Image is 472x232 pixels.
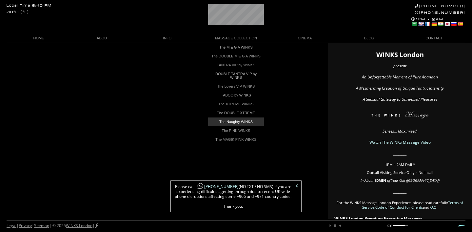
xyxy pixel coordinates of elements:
a: Hindi [438,21,443,27]
span: Outcall Visiting Service Only – No Incall [367,170,433,175]
a: The Naughty WINKS [208,117,264,126]
img: The WINKS London Massage [352,112,448,121]
span: 1PM – 2AM DAILY [385,162,415,167]
p: ________ [334,189,465,194]
a: CINEMA [273,34,337,43]
a: HOME [7,34,71,43]
em: An Unforgettable Moment of Pure Abandon [362,74,438,80]
div: Local Time 6:40 PM [7,4,52,8]
a: play [328,224,332,228]
a: mute [387,224,391,228]
a: The M E G A WINKS [208,43,264,52]
strong: WINKS London Premium Executive Massages [334,216,423,221]
a: Privacy [19,223,32,228]
a: The PINK WINKS [208,126,264,135]
a: [PHONE_NUMBER] [415,11,465,15]
a: The MAGIK PINK WINKS [208,135,264,144]
a: Watch The WINKS Massage Video [369,139,431,145]
a: stop [333,224,337,228]
a: ABOUT [71,34,135,43]
a: Code of Conduct for Clients [375,205,423,210]
a: Sitemap [34,223,49,228]
a: X [296,184,298,188]
a: German [431,21,437,27]
em: A Sensual Gateway to Unrivalled Pleasures [363,96,437,102]
a: French [424,21,430,27]
a: DOUBLE TANTRA VIP by WINKS [208,70,264,82]
a: next [338,224,342,228]
a: Spanish [457,21,463,27]
div: -18°C (°F) [7,11,29,14]
a: TABOO by WINKS [208,91,264,100]
a: FAQ [429,205,437,210]
a: Terms of Service [362,200,463,210]
a: BLOG [337,34,401,43]
a: TANTRA VIP by WINKS [208,61,264,70]
em: In About [361,178,374,183]
span: For the WINKS Massage London Experience, please read carefully , and . [337,200,463,210]
em: A Mesmerizing Creation of Unique Tantric Intensity [356,85,444,91]
img: whatsapp-icon1.png [197,183,204,190]
a: INFO [135,34,199,43]
em: present [393,63,406,69]
a: [PHONE_NUMBER] [415,4,465,8]
p: ________ [334,151,465,156]
strong: MIN [379,178,386,183]
em: Senses… Maximized. [383,128,418,134]
em: of Your Call ([GEOGRAPHIC_DATA]) [387,178,440,183]
a: Next [458,224,465,227]
a: WINKS London [66,223,92,228]
span: Please call (NO TXT / NO SMS) if you are experiencing difficulties getting through due to recent ... [174,184,292,209]
a: English [418,21,424,27]
a: [PHONE_NUMBER] [194,184,239,189]
a: Japanese [444,21,450,27]
a: The DOUBLE XTREME [208,109,264,117]
div: | | | © 2025 | [7,221,98,231]
span: 30 [375,178,379,183]
a: CONTACT [401,34,465,43]
a: The Lovers VIP WINKS [208,82,264,91]
h1: WINKS London [334,53,465,57]
a: The DOUBLE M E G A WINKS [208,52,264,61]
a: Arabic [411,21,417,27]
a: Legal [7,223,16,228]
a: MASSAGE COLLECTION [199,34,273,43]
a: The XTREME WINKS [208,100,264,109]
div: 1PM - 2AM [411,17,465,28]
a: Russian [451,21,457,27]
